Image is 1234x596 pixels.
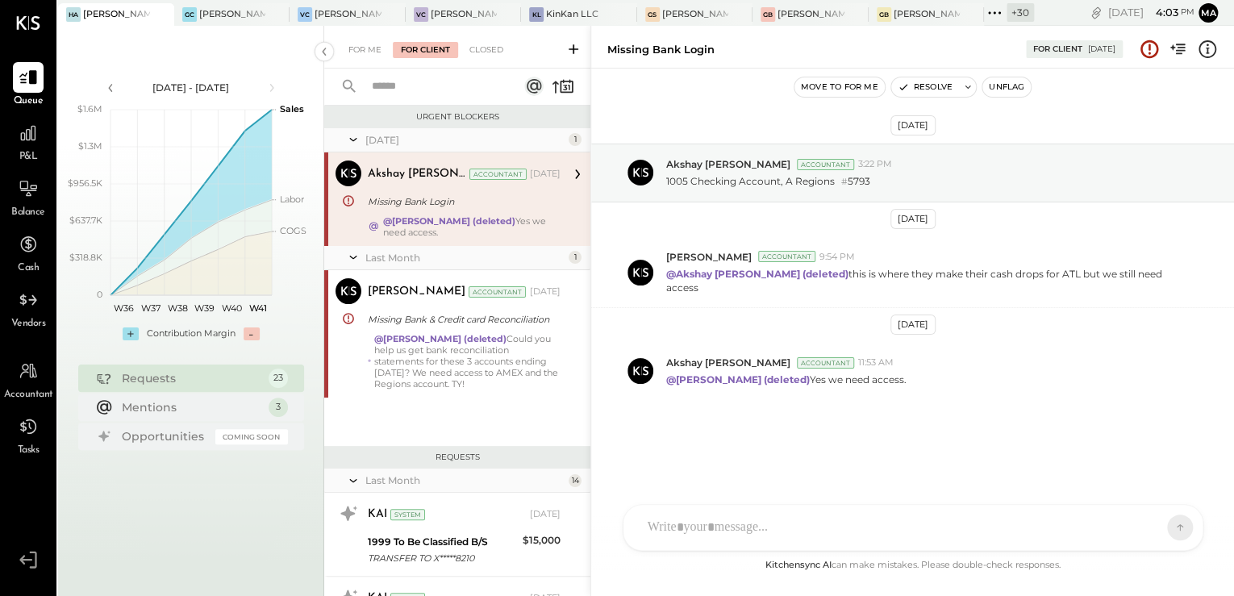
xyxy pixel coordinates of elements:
[877,7,891,22] div: GB
[546,8,598,21] div: KinKan LLC
[761,7,775,22] div: GB
[114,302,134,314] text: W36
[890,209,936,229] div: [DATE]
[182,7,197,22] div: GC
[374,333,561,390] div: Could you help us get bank reconciliation statements for these 3 accounts ending [DATE]? We need ...
[390,509,425,520] div: System
[83,8,150,21] div: [PERSON_NAME]'s Atlanta
[18,444,40,458] span: Tasks
[123,327,139,340] div: +
[666,250,752,264] span: [PERSON_NAME]
[315,8,381,21] div: [PERSON_NAME] Confections - [GEOGRAPHIC_DATA]
[393,42,458,58] div: For Client
[1,229,56,276] a: Cash
[1199,3,1218,23] button: Ma
[666,373,907,386] p: Yes we need access.
[122,370,261,386] div: Requests
[11,317,46,331] span: Vendors
[269,398,288,417] div: 3
[365,133,565,147] div: [DATE]
[68,177,102,189] text: $956.5K
[249,302,267,314] text: W41
[368,311,556,327] div: Missing Bank & Credit card Reconciliation
[280,194,304,205] text: Labor
[368,284,465,300] div: [PERSON_NAME]
[797,159,854,170] div: Accountant
[666,267,1194,294] p: this is where they make their cash drops for ATL but we still need access
[215,429,288,444] div: Coming Soon
[269,369,288,388] div: 23
[66,7,81,22] div: HA
[77,103,102,115] text: $1.6M
[666,356,790,369] span: Akshay [PERSON_NAME]
[167,302,187,314] text: W38
[891,77,959,97] button: Resolve
[666,373,810,386] strong: @[PERSON_NAME] (deleted)
[666,157,790,171] span: Akshay [PERSON_NAME]
[97,289,102,300] text: 0
[982,77,1031,97] button: Unflag
[858,356,894,369] span: 11:53 AM
[797,357,854,369] div: Accountant
[11,206,45,220] span: Balance
[666,268,848,280] strong: @Akshay [PERSON_NAME] (deleted)
[431,8,498,21] div: [PERSON_NAME] Confections - [GEOGRAPHIC_DATA]
[569,251,582,264] div: 1
[78,140,102,152] text: $1.3M
[1,356,56,402] a: Accountant
[365,251,565,265] div: Last Month
[569,474,582,487] div: 14
[890,115,936,135] div: [DATE]
[530,508,561,521] div: [DATE]
[1088,44,1115,55] div: [DATE]
[69,215,102,226] text: $637.7K
[194,302,215,314] text: W39
[1033,44,1082,55] div: For Client
[332,111,582,123] div: Urgent Blockers
[365,473,565,487] div: Last Month
[221,302,241,314] text: W40
[569,133,582,146] div: 1
[383,215,515,227] strong: @[PERSON_NAME] (deleted)
[332,452,582,463] div: Requests
[890,315,936,335] div: [DATE]
[1,62,56,109] a: Queue
[368,506,387,523] div: KAI
[758,251,815,262] div: Accountant
[14,94,44,109] span: Queue
[666,174,870,189] p: 1005 Checking Account, A Regions 5793
[280,225,306,236] text: COGS
[368,534,518,550] div: 1999 To Be Classified B/S
[18,261,39,276] span: Cash
[1088,4,1104,21] div: copy link
[794,77,885,97] button: Move to for me
[645,7,660,22] div: GS
[1,118,56,165] a: P&L
[298,7,312,22] div: VC
[368,166,466,182] div: Akshay [PERSON_NAME]
[4,388,53,402] span: Accountant
[141,302,161,314] text: W37
[1,173,56,220] a: Balance
[523,532,561,548] div: $15,000
[122,428,207,444] div: Opportunities
[340,42,390,58] div: For Me
[894,8,961,21] div: [PERSON_NAME] Back Bay
[1181,6,1194,18] span: pm
[461,42,511,58] div: Closed
[244,327,260,340] div: -
[69,252,102,263] text: $318.8K
[1,285,56,331] a: Vendors
[122,399,261,415] div: Mentions
[841,176,848,187] span: #
[1007,3,1034,22] div: + 30
[1108,5,1194,20] div: [DATE]
[374,333,507,344] strong: @[PERSON_NAME] (deleted)
[19,150,38,165] span: P&L
[383,215,561,238] div: Yes we need access.
[607,42,715,57] div: Missing Bank Login
[123,81,260,94] div: [DATE] - [DATE]
[147,327,236,340] div: Contribution Margin
[819,251,855,264] span: 9:54 PM
[1146,5,1178,20] span: 4 : 03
